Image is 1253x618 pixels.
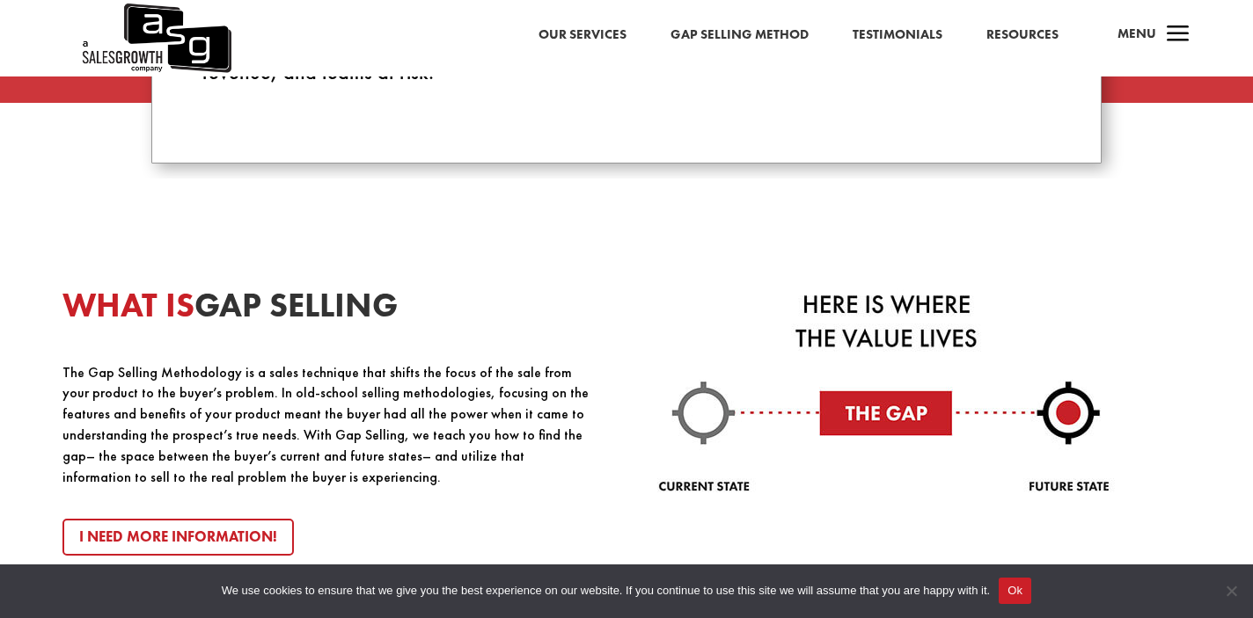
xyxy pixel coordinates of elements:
button: Ok [999,578,1031,604]
span: a [1161,18,1196,53]
img: value-lives-here [657,288,1116,500]
a: Resources [986,24,1059,47]
a: Testimonials [853,24,942,47]
span: No [1222,582,1240,600]
a: Our Services [539,24,626,47]
p: The Gap Selling Methodology is a sales technique that shifts the focus of the sale from your prod... [62,362,596,488]
span: Menu [1117,25,1156,42]
a: Gap Selling Method [670,24,809,47]
span: We use cookies to ensure that we give you the best experience on our website. If you continue to ... [222,582,990,600]
a: I Need More Information! [62,519,294,556]
strong: GAP SELLING [62,283,398,327]
span: WHAT IS [62,283,194,327]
